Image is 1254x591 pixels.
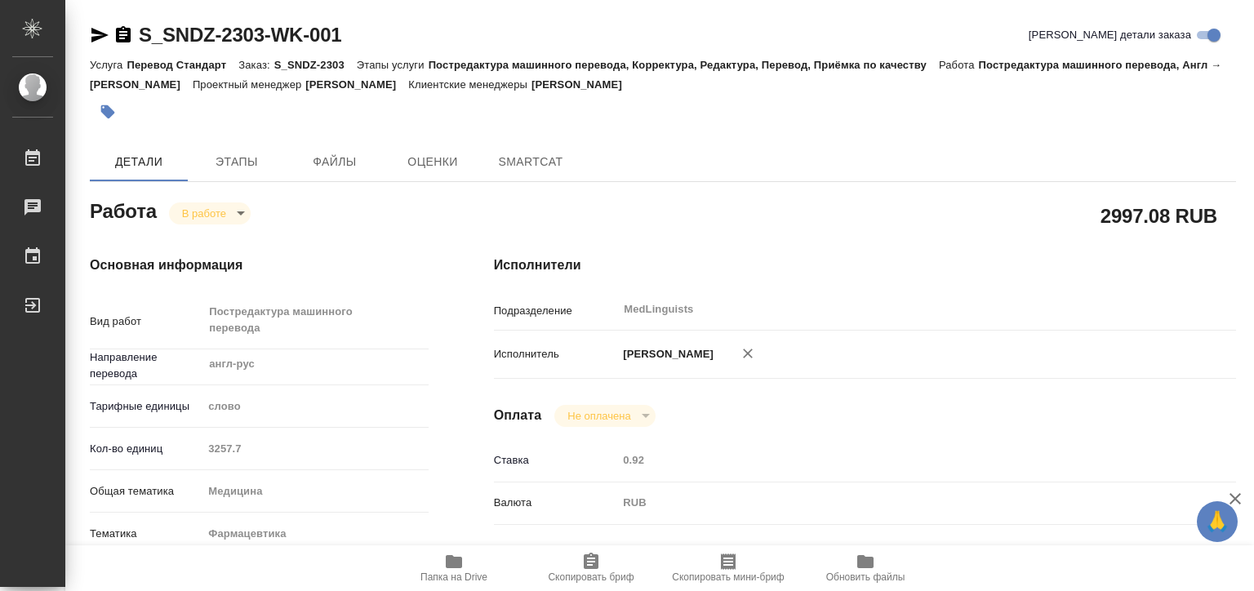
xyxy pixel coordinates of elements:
h2: Работа [90,195,157,224]
p: Ставка [494,452,618,469]
p: Услуга [90,59,127,71]
p: Работа [939,59,979,71]
button: Скопировать мини-бриф [660,545,797,591]
button: Скопировать ссылку для ЯМессенджера [90,25,109,45]
p: Вид работ [90,313,202,330]
p: Кол-во единиц [90,441,202,457]
span: Оценки [394,152,472,172]
button: Обновить файлы [797,545,934,591]
div: В работе [169,202,251,224]
span: Скопировать мини-бриф [672,571,784,583]
span: Обновить файлы [826,571,905,583]
button: Скопировать бриф [522,545,660,591]
p: [PERSON_NAME] [531,78,634,91]
div: Фармацевтика [202,520,428,548]
p: [PERSON_NAME] [305,78,408,91]
p: Направление перевода [90,349,202,382]
span: Папка на Drive [420,571,487,583]
button: Не оплачена [563,409,635,423]
button: 🙏 [1197,501,1238,542]
h2: 2997.08 RUB [1101,202,1217,229]
span: Детали [100,152,178,172]
button: Скопировать ссылку [113,25,133,45]
p: Валюта [494,495,618,511]
div: слово [202,393,428,420]
p: Исполнитель [494,346,618,362]
span: Скопировать бриф [548,571,634,583]
p: Тематика [90,526,202,542]
p: Перевод Стандарт [127,59,238,71]
p: Общая тематика [90,483,202,500]
h4: Оплата [494,406,542,425]
p: S_SNDZ-2303 [274,59,357,71]
button: Добавить тэг [90,94,126,130]
button: Удалить исполнителя [730,335,766,371]
div: RUB [617,489,1174,517]
h4: Исполнители [494,256,1236,275]
p: Этапы услуги [357,59,429,71]
div: Медицина [202,478,428,505]
span: SmartCat [491,152,570,172]
p: Тарифные единицы [90,398,202,415]
button: В работе [177,207,231,220]
div: В работе [554,405,655,427]
a: S_SNDZ-2303-WK-001 [139,24,341,46]
input: Пустое поле [202,437,428,460]
span: Файлы [296,152,374,172]
span: Этапы [198,152,276,172]
p: Клиентские менеджеры [408,78,531,91]
span: [PERSON_NAME] детали заказа [1029,27,1191,43]
p: Подразделение [494,303,618,319]
h4: Основная информация [90,256,429,275]
p: Заказ: [238,59,273,71]
span: 🙏 [1203,504,1231,539]
p: Проектный менеджер [193,78,305,91]
button: Папка на Drive [385,545,522,591]
input: Пустое поле [617,448,1174,472]
p: Постредактура машинного перевода, Корректура, Редактура, Перевод, Приёмка по качеству [429,59,939,71]
p: [PERSON_NAME] [617,346,714,362]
